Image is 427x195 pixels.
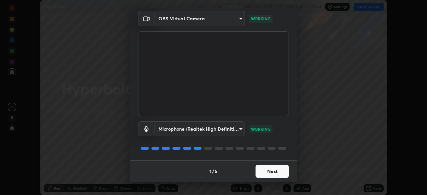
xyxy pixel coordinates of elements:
p: WORKING [251,126,271,132]
div: OBS Virtual Camera [154,121,245,136]
h4: / [212,168,214,175]
div: OBS Virtual Camera [154,11,245,26]
h4: 1 [209,168,211,175]
button: Next [256,165,289,178]
h4: 5 [215,168,218,175]
p: WORKING [251,16,271,22]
